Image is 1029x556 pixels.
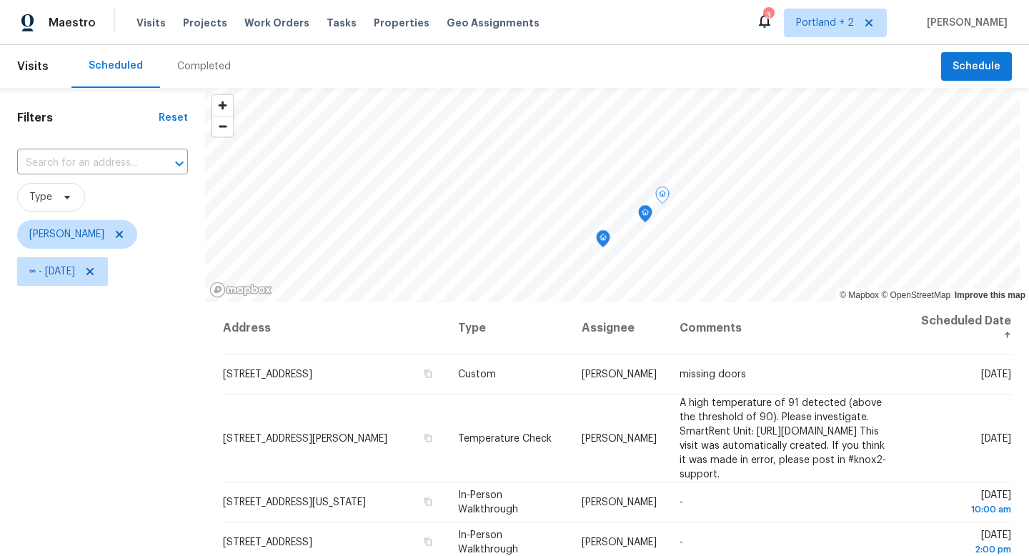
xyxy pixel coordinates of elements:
button: Copy Address [422,431,435,444]
a: Improve this map [955,290,1025,300]
button: Open [169,154,189,174]
span: [STREET_ADDRESS][US_STATE] [223,497,366,507]
button: Copy Address [422,535,435,548]
span: Type [29,190,52,204]
th: Comments [668,302,905,354]
span: Visits [17,51,49,82]
button: Copy Address [422,367,435,380]
span: [DATE] [981,433,1011,443]
span: Work Orders [244,16,309,30]
span: [STREET_ADDRESS] [223,537,312,547]
span: [PERSON_NAME] [582,537,657,547]
span: Geo Assignments [447,16,540,30]
span: In-Person Walkthrough [458,530,518,555]
button: Zoom in [212,95,233,116]
div: Map marker [638,205,652,227]
div: 3 [763,9,773,23]
span: [PERSON_NAME] [582,497,657,507]
span: [PERSON_NAME] [582,369,657,379]
span: Tasks [327,18,357,28]
th: Scheduled Date ↑ [905,302,1012,354]
div: Completed [177,59,231,74]
button: Schedule [941,52,1012,81]
span: Projects [183,16,227,30]
span: [DATE] [916,490,1011,517]
a: Mapbox homepage [209,282,272,298]
span: [PERSON_NAME] [29,227,104,242]
span: ∞ - [DATE] [29,264,75,279]
span: - [680,497,683,507]
span: [DATE] [981,369,1011,379]
span: Properties [374,16,429,30]
span: [STREET_ADDRESS] [223,369,312,379]
h1: Filters [17,111,159,125]
span: Portland + 2 [796,16,854,30]
span: Schedule [953,58,1000,76]
span: A high temperature of 91 detected (above the threshold of 90). Please investigate. SmartRent Unit... [680,397,886,479]
div: 10:00 am [916,502,1011,517]
span: [PERSON_NAME] [921,16,1008,30]
span: - [680,537,683,547]
input: Search for an address... [17,152,148,174]
th: Type [447,302,570,354]
span: Temperature Check [458,433,552,443]
span: Custom [458,369,496,379]
span: In-Person Walkthrough [458,490,518,515]
button: Zoom out [212,116,233,136]
span: Maestro [49,16,96,30]
span: missing doors [680,369,746,379]
a: Mapbox [840,290,879,300]
th: Address [222,302,446,354]
span: [STREET_ADDRESS][PERSON_NAME] [223,433,387,443]
canvas: Map [205,88,1020,302]
span: Zoom out [212,116,233,136]
span: [PERSON_NAME] [582,433,657,443]
button: Copy Address [422,495,435,508]
th: Assignee [570,302,668,354]
div: Map marker [596,230,610,252]
a: OpenStreetMap [881,290,950,300]
div: Scheduled [89,59,143,73]
span: Visits [136,16,166,30]
div: Reset [159,111,188,125]
div: Map marker [655,187,670,209]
